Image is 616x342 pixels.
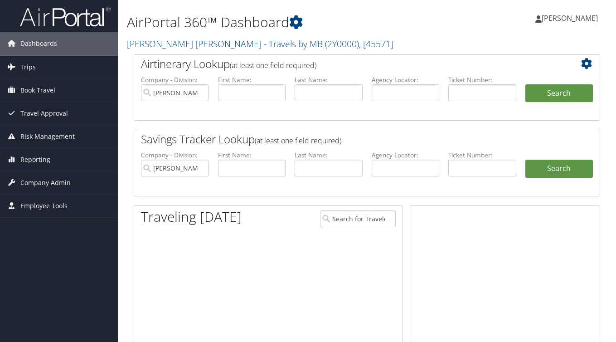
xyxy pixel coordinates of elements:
[320,210,396,227] input: Search for Traveler
[535,5,607,32] a: [PERSON_NAME]
[141,56,554,72] h2: Airtinerary Lookup
[359,38,393,50] span: , [ 45571 ]
[127,13,447,32] h1: AirPortal 360™ Dashboard
[20,171,71,194] span: Company Admin
[20,102,68,125] span: Travel Approval
[255,136,341,146] span: (at least one field required)
[525,160,593,178] a: Search
[141,132,554,147] h2: Savings Tracker Lookup
[448,75,516,84] label: Ticket Number:
[20,79,55,102] span: Book Travel
[295,75,363,84] label: Last Name:
[542,13,598,23] span: [PERSON_NAME]
[20,195,68,217] span: Employee Tools
[20,32,57,55] span: Dashboards
[141,207,242,226] h1: Traveling [DATE]
[372,75,440,84] label: Agency Locator:
[525,84,593,103] button: Search
[295,151,363,160] label: Last Name:
[141,151,209,160] label: Company - Division:
[325,38,359,50] span: ( 2Y0000 )
[448,151,516,160] label: Ticket Number:
[141,75,209,84] label: Company - Division:
[127,38,393,50] a: [PERSON_NAME] [PERSON_NAME] - Travels by MB
[20,56,36,78] span: Trips
[20,6,111,27] img: airportal-logo.png
[230,60,316,70] span: (at least one field required)
[20,148,50,171] span: Reporting
[218,75,286,84] label: First Name:
[20,125,75,148] span: Risk Management
[218,151,286,160] label: First Name:
[372,151,440,160] label: Agency Locator:
[141,160,209,176] input: search accounts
